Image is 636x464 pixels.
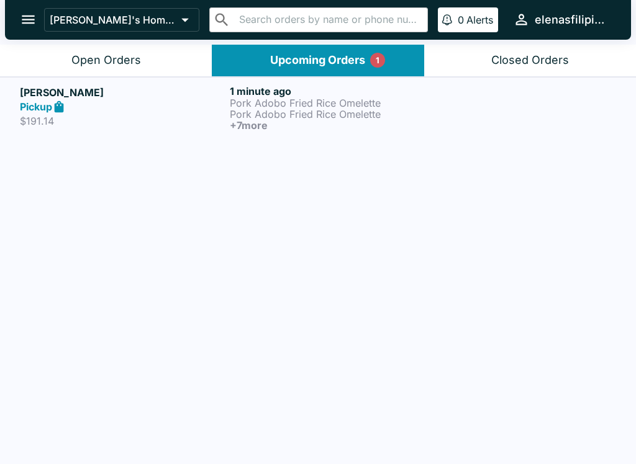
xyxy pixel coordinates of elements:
[230,85,435,97] h6: 1 minute ago
[20,115,225,127] p: $191.14
[508,6,616,33] button: elenasfilipinofoods
[535,12,611,27] div: elenasfilipinofoods
[50,14,176,26] p: [PERSON_NAME]'s Home of the Finest Filipino Foods
[230,109,435,120] p: Pork Adobo Fried Rice Omelette
[491,53,569,68] div: Closed Orders
[20,85,225,100] h5: [PERSON_NAME]
[20,100,52,113] strong: Pickup
[230,120,435,131] h6: + 7 more
[270,53,365,68] div: Upcoming Orders
[44,8,199,32] button: [PERSON_NAME]'s Home of the Finest Filipino Foods
[12,4,44,35] button: open drawer
[376,54,379,66] p: 1
[458,14,464,26] p: 0
[71,53,141,68] div: Open Orders
[230,97,435,109] p: Pork Adobo Fried Rice Omelette
[235,11,422,29] input: Search orders by name or phone number
[466,14,493,26] p: Alerts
